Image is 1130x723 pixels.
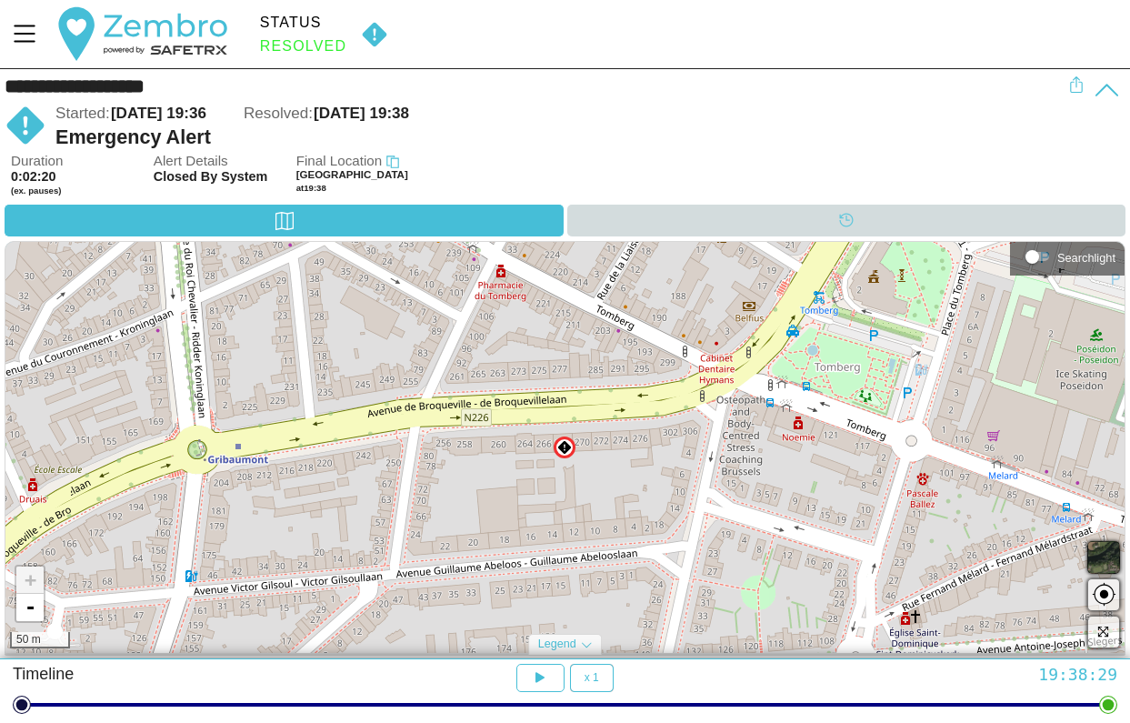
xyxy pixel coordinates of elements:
[5,205,564,236] div: Map
[314,105,409,122] span: [DATE] 19:38
[5,105,46,146] img: MANUAL.svg
[154,169,270,185] span: Closed By System
[13,664,377,692] div: Timeline
[296,153,383,168] span: Final Location
[16,594,44,621] a: Zoom out
[55,105,110,122] span: Started:
[260,38,347,55] div: Resolved
[16,567,44,594] a: Zoom in
[567,205,1125,236] div: Timeline
[753,664,1117,685] div: 19:38:29
[570,664,614,692] button: x 1
[55,126,1068,149] div: Emergency Alert
[1057,251,1115,265] div: Searchlight
[11,186,127,196] span: (ex. pauses)
[557,440,572,455] img: MANUAL.svg
[11,169,56,184] span: 0:02:20
[260,15,347,31] div: Status
[11,154,127,169] span: Duration
[585,672,599,683] span: x 1
[111,105,206,122] span: [DATE] 19:36
[10,632,70,648] div: 50 m
[296,183,326,193] span: at 19:38
[354,21,395,48] img: MANUAL.svg
[1019,243,1115,270] div: Searchlight
[538,638,576,650] span: Legend
[154,154,270,169] span: Alert Details
[296,169,408,180] span: [GEOGRAPHIC_DATA]
[244,105,313,122] span: Resolved:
